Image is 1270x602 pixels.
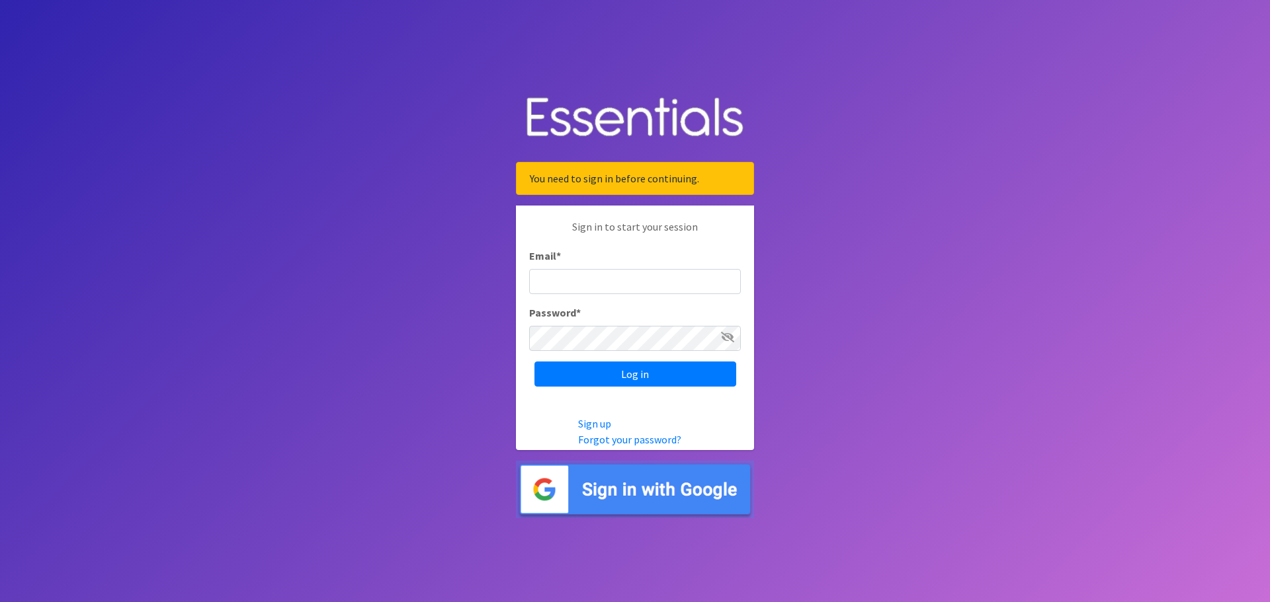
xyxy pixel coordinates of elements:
abbr: required [576,306,581,319]
label: Email [529,248,561,264]
a: Sign up [578,417,611,430]
label: Password [529,305,581,320]
input: Log in [534,361,736,387]
div: You need to sign in before continuing. [516,162,754,195]
img: Sign in with Google [516,461,754,518]
p: Sign in to start your session [529,219,741,248]
abbr: required [556,249,561,262]
a: Forgot your password? [578,433,681,446]
img: Human Essentials [516,84,754,152]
